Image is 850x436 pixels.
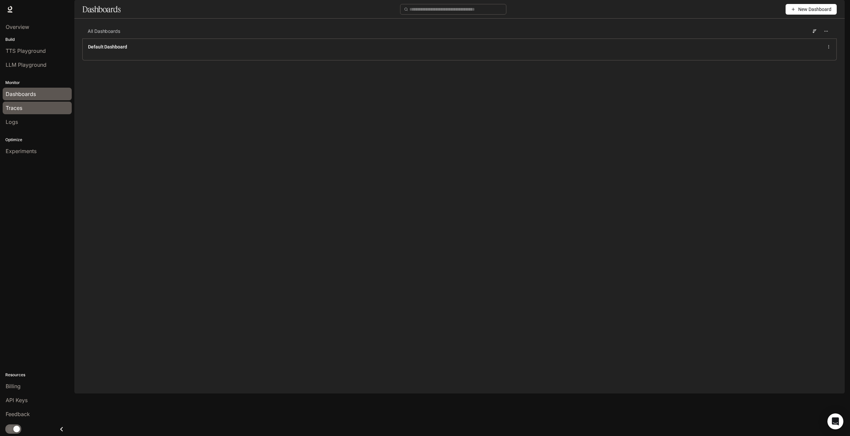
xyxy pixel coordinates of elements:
button: New Dashboard [786,4,837,15]
a: Default Dashboard [88,44,127,50]
h1: Dashboards [82,3,121,16]
div: Open Intercom Messenger [827,413,843,429]
span: New Dashboard [798,6,831,13]
span: All Dashboards [88,28,120,35]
